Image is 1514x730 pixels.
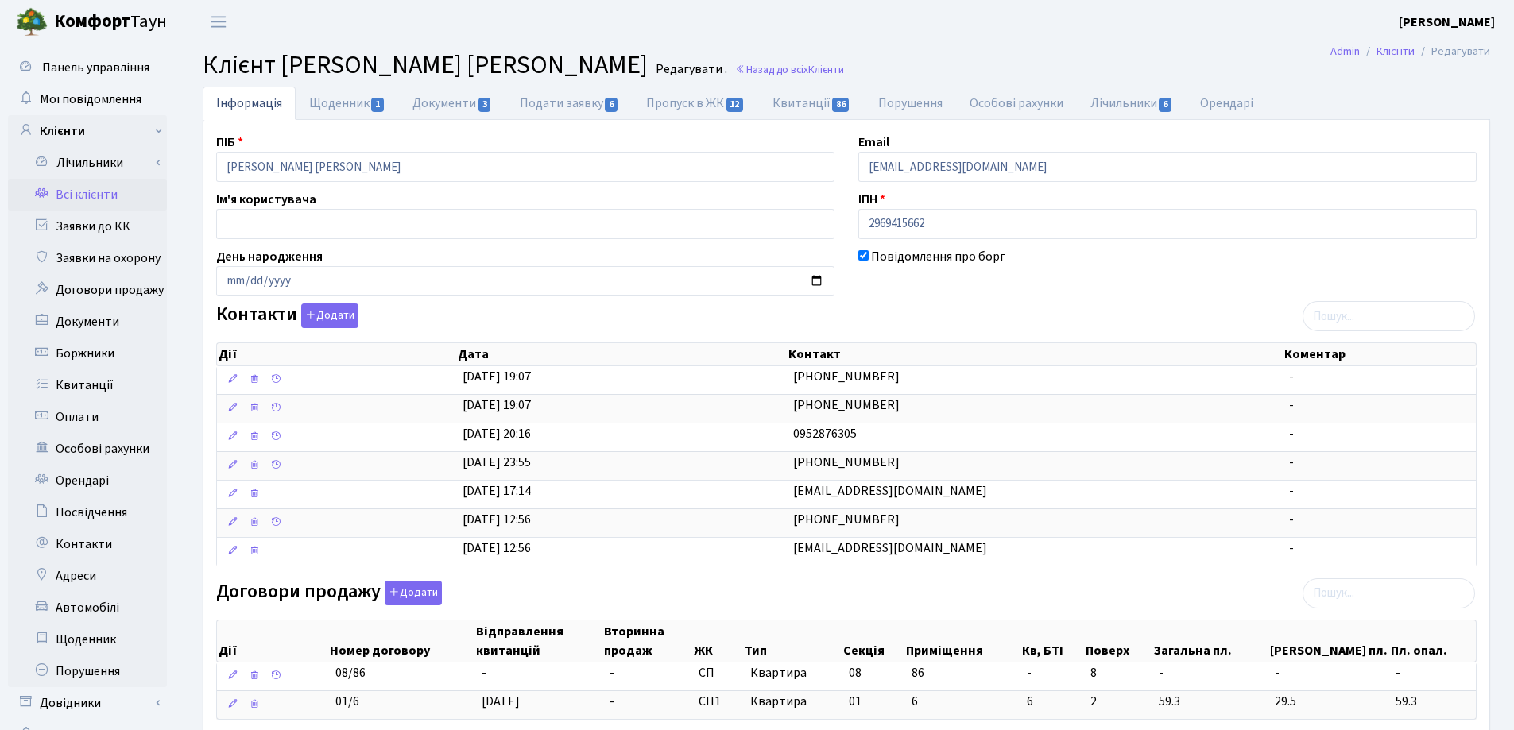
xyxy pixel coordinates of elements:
[216,190,316,209] label: Ім'я користувача
[1159,664,1263,682] span: -
[8,592,167,624] a: Автомобілі
[463,368,531,385] span: [DATE] 19:07
[793,454,900,471] span: [PHONE_NUMBER]
[1307,35,1514,68] nav: breadcrumb
[743,620,841,662] th: Тип
[912,693,918,710] span: 6
[1152,620,1269,662] th: Загальна пл.
[463,539,531,557] span: [DATE] 12:56
[1377,43,1415,60] a: Клієнти
[610,693,614,710] span: -
[8,528,167,560] a: Контакти
[1084,620,1152,662] th: Поверх
[8,655,167,687] a: Порушення
[296,87,399,120] a: Щоденник
[652,62,727,77] small: Редагувати .
[842,620,905,662] th: Секція
[8,496,167,528] a: Посвідчення
[1268,620,1389,662] th: [PERSON_NAME] пл.
[793,368,900,385] span: [PHONE_NUMBER]
[8,83,167,115] a: Мої повідомлення
[54,9,167,36] span: Таун
[1330,43,1360,60] a: Admin
[18,147,167,179] a: Лічильники
[463,511,531,528] span: [DATE] 12:56
[1399,14,1495,31] b: [PERSON_NAME]
[463,454,531,471] span: [DATE] 23:55
[699,693,738,711] span: СП1
[1283,343,1476,365] th: Коментар
[474,620,602,662] th: Відправлення квитанцій
[1289,482,1294,500] span: -
[793,511,900,528] span: [PHONE_NUMBER]
[8,369,167,401] a: Квитанції
[216,133,243,152] label: ПІБ
[8,52,167,83] a: Панель управління
[217,620,328,662] th: Дії
[216,581,442,605] label: Договори продажу
[456,343,787,365] th: Дата
[832,98,850,112] span: 86
[726,98,744,112] span: 12
[1396,664,1469,682] span: -
[1159,693,1263,711] span: 59.3
[216,247,323,266] label: День народження
[8,338,167,369] a: Боржники
[506,87,633,120] a: Подати заявку
[1289,396,1294,414] span: -
[1077,87,1187,120] a: Лічильники
[199,9,238,35] button: Переключити навігацію
[912,664,924,682] span: 86
[385,581,442,605] button: Договори продажу
[8,465,167,496] a: Орендарі
[793,396,900,414] span: [PHONE_NUMBER]
[858,133,889,152] label: Email
[849,693,862,710] span: 01
[8,242,167,274] a: Заявки на охорону
[301,303,358,328] button: Контакти
[463,396,531,414] span: [DATE] 19:07
[793,425,857,442] span: 0952876305
[335,693,359,710] span: 01/6
[1027,664,1078,682] span: -
[610,664,614,682] span: -
[1289,425,1294,442] span: -
[759,87,865,120] a: Квитанції
[1389,620,1476,662] th: Пл. опал.
[1090,693,1146,711] span: 2
[335,664,366,682] span: 08/86
[602,620,691,662] th: Вторинна продаж
[478,98,491,112] span: 3
[8,306,167,338] a: Документи
[1159,98,1171,112] span: 6
[203,87,296,120] a: Інформація
[8,211,167,242] a: Заявки до КК
[217,343,456,365] th: Дії
[633,87,758,120] a: Пропуск в ЖК
[8,115,167,147] a: Клієнти
[1399,13,1495,32] a: [PERSON_NAME]
[8,401,167,433] a: Оплати
[1187,87,1267,120] a: Орендарі
[8,179,167,211] a: Всі клієнти
[699,664,738,682] span: СП
[8,274,167,306] a: Договори продажу
[1289,454,1294,471] span: -
[1289,511,1294,528] span: -
[1289,539,1294,557] span: -
[1303,301,1475,331] input: Пошук...
[482,693,520,710] span: [DATE]
[1020,620,1084,662] th: Кв, БТІ
[216,303,358,328] label: Контакти
[42,59,149,76] span: Панель управління
[750,693,836,711] span: Квартира
[203,47,648,83] span: Клієнт [PERSON_NAME] [PERSON_NAME]
[371,98,384,112] span: 1
[8,624,167,655] a: Щоденник
[1303,578,1475,608] input: Пошук...
[808,62,844,77] span: Клієнти
[871,247,1005,266] label: Повідомлення про борг
[1289,368,1294,385] span: -
[858,190,885,209] label: ІПН
[381,577,442,605] a: Додати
